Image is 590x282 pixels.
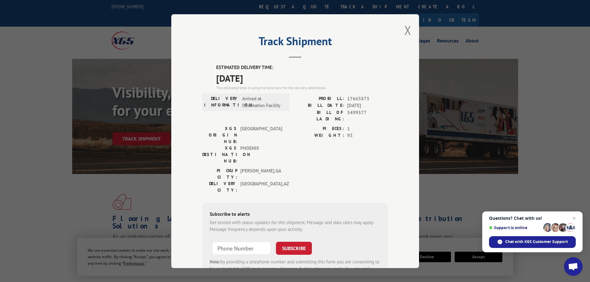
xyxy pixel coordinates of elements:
span: Questions? Chat with us! [489,216,576,221]
strong: Note: [210,258,221,264]
label: BILL DATE: [295,102,344,109]
span: 5499577 [347,109,388,122]
div: The estimated time is using the time zone for the delivery destination. [216,85,388,90]
span: Chat with XGS Customer Support [505,239,568,245]
label: WEIGHT: [295,132,344,139]
label: XGS DESTINATION HUB: [202,145,237,164]
div: Subscribe to alerts [210,210,381,219]
div: by providing a telephone number and submitting this form you are consenting to be contacted by SM... [210,258,381,279]
div: Open chat [564,257,583,276]
label: PIECES: [295,125,344,132]
span: 17665875 [347,95,388,102]
label: ESTIMATED DELIVERY TIME: [216,64,388,71]
span: [DATE] [347,102,388,109]
label: XGS ORIGIN HUB: [202,125,237,145]
span: PHOENIX [240,145,282,164]
div: Chat with XGS Customer Support [489,236,576,248]
label: PICKUP CITY: [202,167,237,180]
label: DELIVERY CITY: [202,180,237,193]
span: [PERSON_NAME] , GA [240,167,282,180]
span: Arrived at Destination Facility [242,95,284,109]
span: [DATE] [216,71,388,85]
button: SUBSCRIBE [276,241,312,254]
input: Phone Number [212,241,271,254]
label: BILL OF LADING: [295,109,344,122]
label: DELIVERY INFORMATION: [204,95,239,109]
span: [GEOGRAPHIC_DATA] [240,125,282,145]
label: PROBILL: [295,95,344,102]
h2: Track Shipment [202,37,388,49]
div: Get texted with status updates for this shipment. Message and data rates may apply. Message frequ... [210,219,381,233]
span: Support is online [489,225,541,230]
button: Close modal [404,22,411,38]
span: Close chat [570,215,578,222]
span: 93 [347,132,388,139]
span: 1 [347,125,388,132]
span: [GEOGRAPHIC_DATA] , AZ [240,180,282,193]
